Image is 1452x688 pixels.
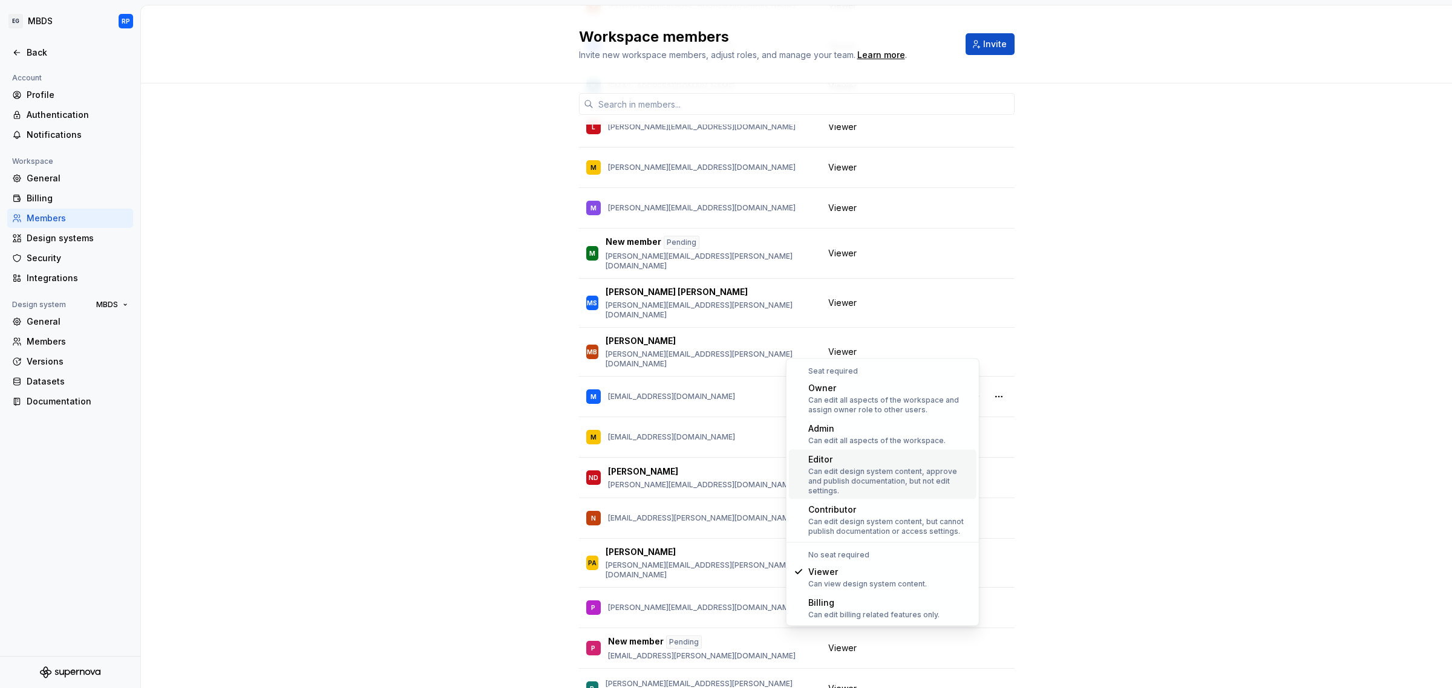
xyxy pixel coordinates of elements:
div: Profile [27,89,128,101]
span: Invite [983,38,1007,50]
a: Members [7,332,133,351]
p: [PERSON_NAME][EMAIL_ADDRESS][DOMAIN_NAME] [608,480,796,490]
div: MB [587,346,597,358]
div: Billing [808,597,940,609]
div: Notifications [27,129,128,141]
a: Security [7,248,133,268]
div: Documentation [27,395,128,407]
a: General [7,312,133,331]
p: [PERSON_NAME][EMAIL_ADDRESS][DOMAIN_NAME] [608,163,796,172]
p: [EMAIL_ADDRESS][DOMAIN_NAME] [608,392,735,401]
div: Contributor [808,504,972,516]
div: Design system [7,297,71,312]
span: Viewer [828,297,857,309]
div: Can edit all aspects of the workspace and assign owner role to other users. [808,395,972,415]
span: . [855,51,907,60]
div: Design systems [27,232,128,244]
div: Security [27,252,128,264]
a: Members [7,209,133,228]
p: [PERSON_NAME][EMAIL_ADDRESS][PERSON_NAME][DOMAIN_NAME] [606,349,814,369]
p: [EMAIL_ADDRESS][PERSON_NAME][DOMAIN_NAME] [608,651,796,661]
div: General [27,316,128,328]
span: Viewer [828,121,857,133]
div: M [590,431,597,443]
div: Versions [27,355,128,368]
div: Can edit design system content, approve and publish documentation, but not edit settings. [808,467,972,496]
div: PA [588,557,597,569]
span: Viewer [828,161,857,174]
div: M [590,391,597,403]
div: MS [587,297,597,309]
span: Viewer [828,202,857,214]
p: [PERSON_NAME][EMAIL_ADDRESS][DOMAIN_NAME] [608,203,796,213]
div: N [591,512,596,524]
p: [PERSON_NAME][EMAIL_ADDRESS][PERSON_NAME][DOMAIN_NAME] [606,252,814,271]
div: No seat required [789,550,976,560]
div: P [591,642,595,654]
svg: Supernova Logo [40,666,100,678]
div: Admin [808,423,946,435]
div: Workspace [7,154,58,169]
a: Back [7,43,133,62]
span: Invite new workspace members, adjust roles, and manage your team. [579,50,855,60]
p: [EMAIL_ADDRESS][PERSON_NAME][DOMAIN_NAME] [608,513,796,523]
span: Viewer [828,642,857,654]
div: Seat required [789,366,976,376]
a: Design systems [7,229,133,248]
div: Pending [666,635,702,649]
a: General [7,169,133,188]
p: [PERSON_NAME][EMAIL_ADDRESS][DOMAIN_NAME] [608,603,796,612]
div: M [590,161,597,174]
div: EG [8,14,23,28]
input: Search in members... [594,93,1015,115]
div: Authentication [27,109,128,121]
p: [PERSON_NAME] [606,335,676,347]
div: ND [589,472,598,484]
div: Members [27,212,128,224]
p: New member [608,635,664,649]
a: Profile [7,85,133,105]
p: [PERSON_NAME][EMAIL_ADDRESS][PERSON_NAME][DOMAIN_NAME] [606,300,814,320]
a: Billing [7,189,133,208]
div: MBDS [28,15,53,27]
a: Learn more [857,49,905,61]
a: Versions [7,352,133,371]
span: Viewer [828,247,857,259]
a: Notifications [7,125,133,144]
p: [PERSON_NAME] [PERSON_NAME] [606,286,748,298]
div: Can edit billing related features only. [808,610,940,620]
a: Documentation [7,392,133,411]
p: [EMAIL_ADDRESS][DOMAIN_NAME] [608,432,735,442]
span: MBDS [96,300,118,310]
p: [PERSON_NAME] [606,546,676,558]
div: RP [122,16,130,26]
h2: Workspace members [579,27,951,47]
div: M [589,247,595,259]
p: [PERSON_NAME][EMAIL_ADDRESS][DOMAIN_NAME] [608,122,796,132]
div: Account [7,71,47,85]
div: Viewer [808,566,927,578]
div: Can view design system content. [808,579,927,589]
div: Integrations [27,272,128,284]
button: Invite [966,33,1015,55]
div: P [591,602,595,614]
div: L [592,121,595,133]
button: EGMBDSRP [2,8,138,34]
div: Suggestions [786,359,979,626]
span: Viewer [828,346,857,358]
p: New member [606,236,661,249]
p: [PERSON_NAME] [608,466,678,478]
div: General [27,172,128,184]
div: Datasets [27,375,128,388]
div: Editor [808,453,972,466]
a: Datasets [7,372,133,391]
a: Integrations [7,268,133,288]
div: Can edit design system content, but cannot publish documentation or access settings. [808,517,972,536]
div: Back [27,47,128,59]
p: [PERSON_NAME][EMAIL_ADDRESS][PERSON_NAME][DOMAIN_NAME] [606,560,814,580]
div: M [590,202,597,214]
div: Pending [664,236,699,249]
div: Can edit all aspects of the workspace. [808,436,946,446]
